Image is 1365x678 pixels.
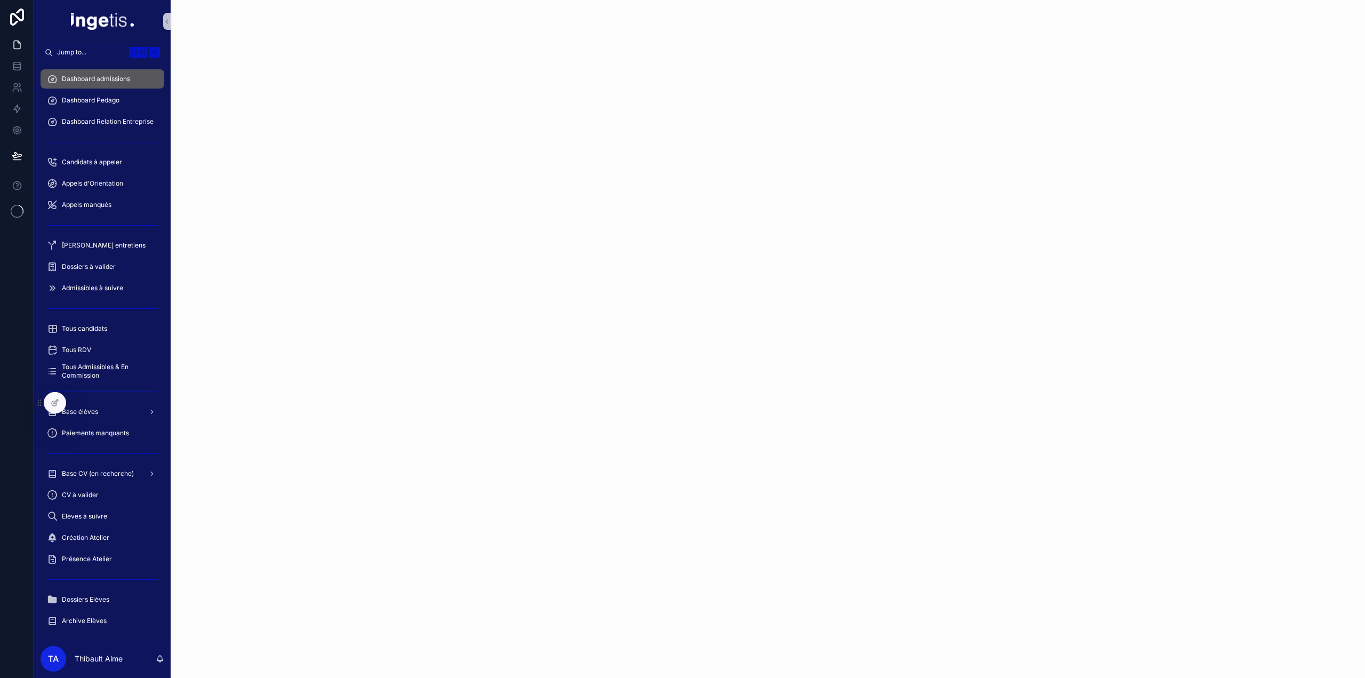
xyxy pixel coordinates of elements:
[62,284,123,292] span: Admissibles à suivre
[41,424,164,443] a: Paiements manquants
[41,91,164,110] a: Dashboard Pedago
[62,555,112,563] span: Présence Atelier
[41,174,164,193] a: Appels d'Orientation
[75,653,123,664] p: Thibault Aime
[41,257,164,276] a: Dossiers à valider
[62,512,107,521] span: Elèves à suivre
[62,469,134,478] span: Base CV (en recherche)
[62,408,98,416] span: Base élèves
[129,47,148,58] span: Ctrl
[41,195,164,214] a: Appels manqués
[62,617,107,625] span: Archive Elèves
[62,491,99,499] span: CV à valider
[62,201,111,209] span: Appels manqués
[62,241,146,250] span: [PERSON_NAME] entretiens
[41,611,164,631] a: Archive Elèves
[41,319,164,338] a: Tous candidats
[41,485,164,505] a: CV à valider
[48,652,59,665] span: TA
[62,96,119,105] span: Dashboard Pedago
[62,346,91,354] span: Tous RDV
[150,48,159,57] span: K
[71,13,134,30] img: App logo
[41,549,164,569] a: Présence Atelier
[41,507,164,526] a: Elèves à suivre
[34,62,171,640] div: scrollable content
[41,69,164,89] a: Dashboard admissions
[62,363,154,380] span: Tous Admissibles & En Commission
[41,278,164,298] a: Admissibles à suivre
[62,595,109,604] span: Dossiers Elèves
[62,117,154,126] span: Dashboard Relation Entreprise
[41,590,164,609] a: Dossiers Elèves
[57,48,125,57] span: Jump to...
[41,43,164,62] button: Jump to...CtrlK
[62,533,109,542] span: Création Atelier
[62,179,123,188] span: Appels d'Orientation
[62,262,116,271] span: Dossiers à valider
[62,75,130,83] span: Dashboard admissions
[41,362,164,381] a: Tous Admissibles & En Commission
[41,528,164,547] a: Création Atelier
[62,158,122,166] span: Candidats à appeler
[41,112,164,131] a: Dashboard Relation Entreprise
[41,464,164,483] a: Base CV (en recherche)
[41,402,164,421] a: Base élèves
[41,236,164,255] a: [PERSON_NAME] entretiens
[62,324,107,333] span: Tous candidats
[62,429,129,437] span: Paiements manquants
[41,153,164,172] a: Candidats à appeler
[41,340,164,360] a: Tous RDV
